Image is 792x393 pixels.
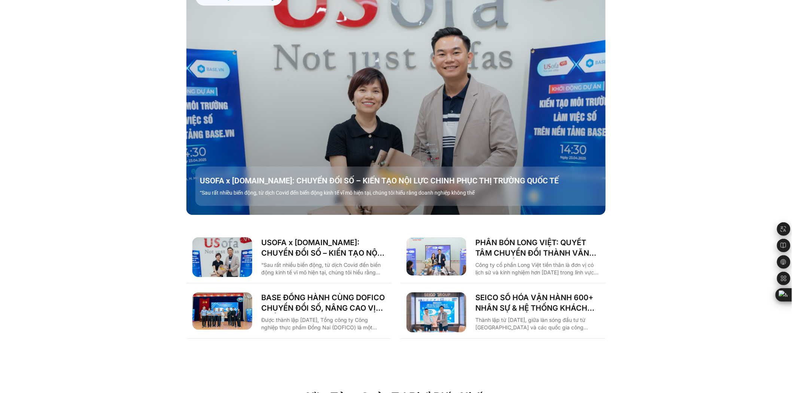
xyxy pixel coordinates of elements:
p: “Sau rất nhiều biến động, từ dịch Covid đến biến động kinh tế vĩ mô hiện tại, chúng tôi hiểu rằng... [261,261,386,276]
p: Được thành lập [DATE], Tổng công ty Công nghiệp thực phẩm Đồng Nai (DOFICO) là một trong những tổ... [261,316,386,331]
a: USOFA x [DOMAIN_NAME]: CHUYỂN ĐỔI SỐ – KIẾN TẠO NỘI LỰC CHINH PHỤC THỊ TRƯỜNG QUỐC TẾ [200,176,610,186]
p: Thành lập từ [DATE], giữa làn sóng đầu tư từ [GEOGRAPHIC_DATA] và các quốc gia công nghiệp phát t... [475,316,600,331]
p: “Sau rất nhiều biến động, từ dịch Covid đến biến động kinh tế vĩ mô hiện tại, chúng tôi hiểu rằng... [200,189,610,197]
a: USOFA x [DOMAIN_NAME]: CHUYỂN ĐỔI SỐ – KIẾN TẠO NỘI LỰC CHINH PHỤC THỊ TRƯỜNG QUỐC TẾ [261,237,386,258]
a: SEICO SỐ HÓA VẬN HÀNH 600+ NHÂN SỰ & HỆ THỐNG KHÁCH HÀNG CÙNG [DOMAIN_NAME] [475,292,600,313]
p: Công ty cổ phần Long Việt tiền thân là đơn vị có lịch sử và kinh nghiệm hơn [DATE] trong lĩnh vực... [475,261,600,276]
a: BASE ĐỒNG HÀNH CÙNG DOFICO CHUYỂN ĐỔI SỐ, NÂNG CAO VỊ THẾ DOANH NGHIỆP VIỆT [261,292,386,313]
a: PHÂN BÓN LONG VIỆT: QUYẾT TÂM CHUYỂN ĐỔI THÀNH VĂN PHÒNG SỐ, GIẢM CÁC THỦ TỤC GIẤY TỜ [475,237,600,258]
